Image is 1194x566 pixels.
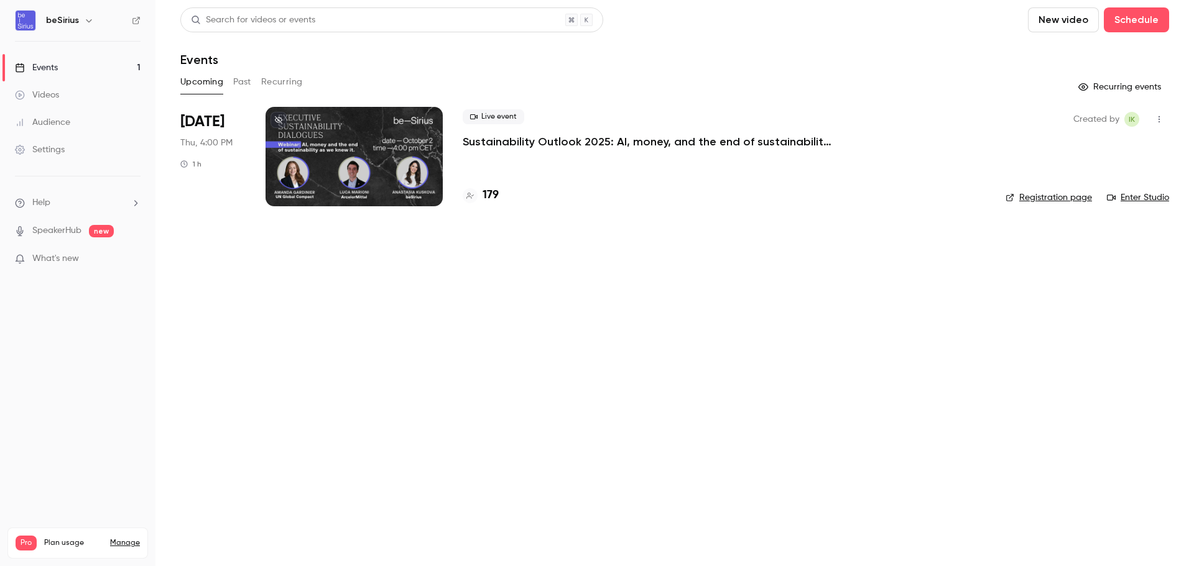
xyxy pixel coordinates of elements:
[1107,191,1169,204] a: Enter Studio
[180,72,223,92] button: Upcoming
[16,11,35,30] img: beSirius
[15,116,70,129] div: Audience
[89,225,114,237] span: new
[32,196,50,209] span: Help
[15,144,65,156] div: Settings
[180,159,201,169] div: 1 h
[16,536,37,550] span: Pro
[463,134,836,149] a: Sustainability Outlook 2025: AI, money, and the end of sustainability as we knew it
[1124,112,1139,127] span: Irina Kuzminykh
[15,62,58,74] div: Events
[261,72,303,92] button: Recurring
[44,538,103,548] span: Plan usage
[463,187,499,204] a: 179
[15,196,141,209] li: help-dropdown-opener
[1006,191,1092,204] a: Registration page
[233,72,251,92] button: Past
[180,52,218,67] h1: Events
[483,187,499,204] h4: 179
[191,14,315,27] div: Search for videos or events
[32,224,81,237] a: SpeakerHub
[463,109,524,124] span: Live event
[110,538,140,548] a: Manage
[1073,77,1169,97] button: Recurring events
[180,112,224,132] span: [DATE]
[180,137,233,149] span: Thu, 4:00 PM
[1129,112,1135,127] span: IK
[32,252,79,265] span: What's new
[180,107,246,206] div: Oct 2 Thu, 4:00 PM (Europe/Amsterdam)
[1104,7,1169,32] button: Schedule
[15,89,59,101] div: Videos
[1073,112,1119,127] span: Created by
[1028,7,1099,32] button: New video
[46,14,79,27] h6: beSirius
